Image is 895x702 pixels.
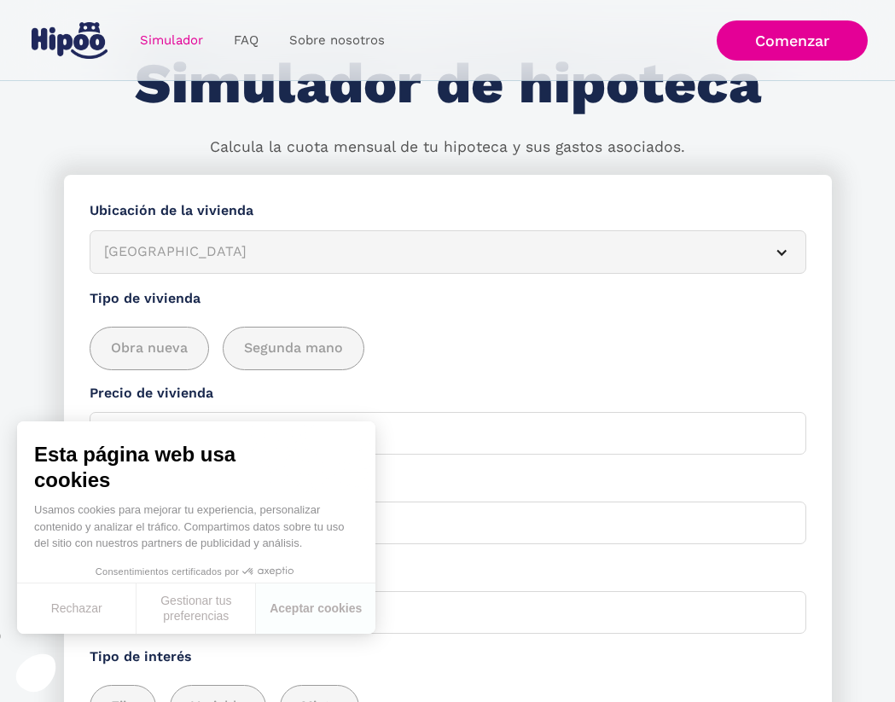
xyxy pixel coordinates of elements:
label: Ubicación de la vivienda [90,200,806,222]
a: Sobre nosotros [274,24,400,57]
a: Comenzar [717,20,868,61]
label: Plazo de la hipoteca [90,561,806,583]
div: [GEOGRAPHIC_DATA] [104,241,751,263]
label: Ahorros aportados [90,472,806,493]
h1: Simulador de hipoteca [135,53,761,115]
a: FAQ [218,24,274,57]
label: Tipo de interés [90,647,806,668]
article: [GEOGRAPHIC_DATA] [90,230,806,274]
a: home [27,15,111,66]
div: add_description_here [90,327,806,370]
span: Segunda mano [244,338,343,359]
p: Calcula la cuota mensual de tu hipoteca y sus gastos asociados. [210,136,685,159]
label: Precio de vivienda [90,383,806,404]
label: Tipo de vivienda [90,288,806,310]
a: Simulador [125,24,218,57]
span: Obra nueva [111,338,188,359]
